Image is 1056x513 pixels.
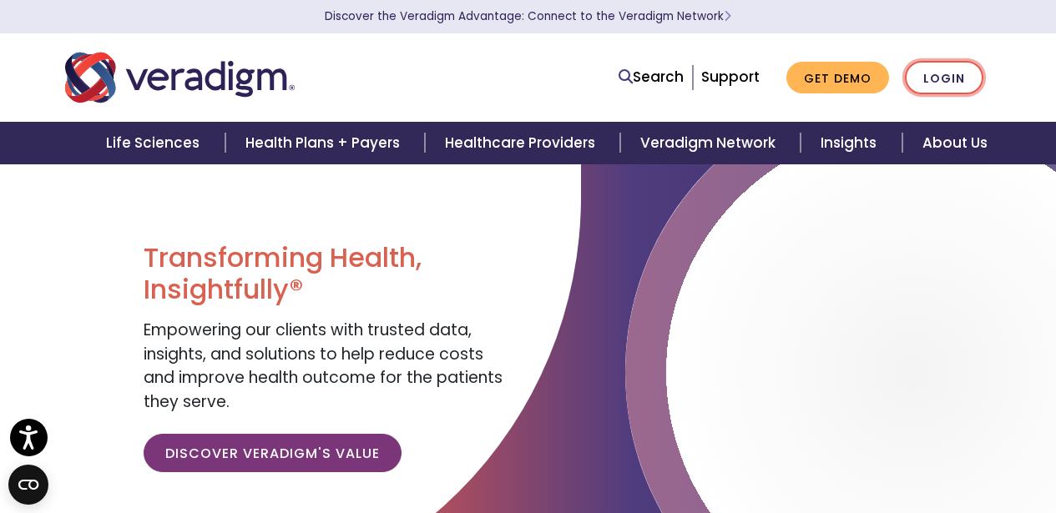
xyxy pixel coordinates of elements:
span: Empowering our clients with trusted data, insights, and solutions to help reduce costs and improv... [144,319,503,413]
a: Get Demo [786,62,889,94]
a: Health Plans + Payers [225,122,425,164]
h1: Transforming Health, Insightfully® [144,242,515,306]
a: Life Sciences [86,122,225,164]
span: Learn More [724,8,731,24]
a: Login [905,61,983,95]
a: Support [701,67,760,87]
a: About Us [902,122,1008,164]
img: Veradigm logo [65,50,295,105]
a: Healthcare Providers [425,122,620,164]
a: Discover the Veradigm Advantage: Connect to the Veradigm NetworkLearn More [325,8,731,24]
a: Discover Veradigm's Value [144,434,402,472]
button: Open CMP widget [8,465,48,505]
a: Insights [801,122,902,164]
a: Veradigm Network [620,122,801,164]
a: Search [619,66,684,88]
